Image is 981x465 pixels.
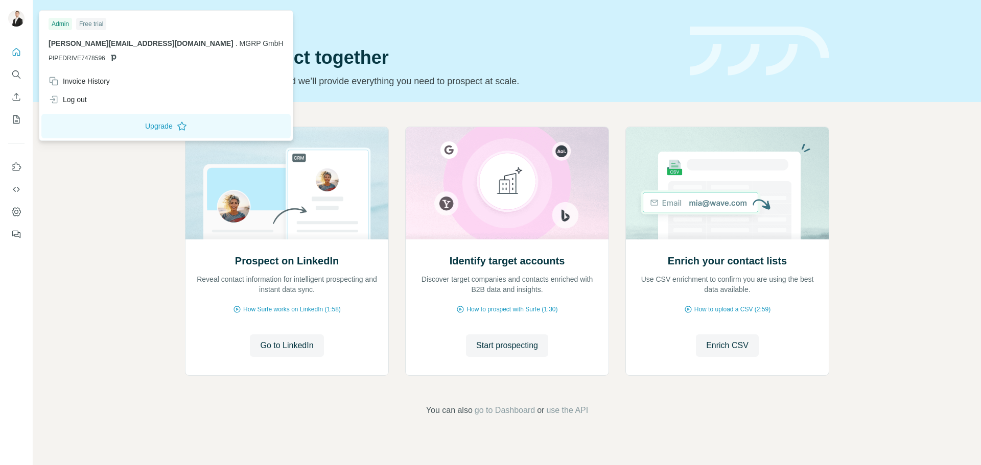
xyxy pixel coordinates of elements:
[185,47,678,68] h1: Let’s prospect together
[8,65,25,84] button: Search
[240,39,284,47] span: MGRP GmbH
[8,225,25,243] button: Feedback
[49,18,72,30] div: Admin
[475,404,535,417] button: go to Dashboard
[694,305,770,314] span: How to upload a CSV (2:59)
[405,127,609,239] img: Identify target accounts
[8,88,25,106] button: Enrich CSV
[668,254,787,268] h2: Enrich your contact lists
[235,254,339,268] h2: Prospect on LinkedIn
[196,274,378,295] p: Reveal contact information for intelligent prospecting and instant data sync.
[690,27,829,76] img: banner
[546,404,588,417] button: use the API
[636,274,819,295] p: Use CSV enrichment to confirm you are using the best data available.
[260,339,313,352] span: Go to LinkedIn
[946,430,971,455] iframe: Intercom live chat
[185,127,389,239] img: Prospect on LinkedIn
[8,43,25,61] button: Quick start
[476,339,538,352] span: Start prospecting
[49,39,233,47] span: [PERSON_NAME][EMAIL_ADDRESS][DOMAIN_NAME]
[76,18,106,30] div: Free trial
[8,110,25,129] button: My lists
[41,114,291,138] button: Upgrade
[8,203,25,221] button: Dashboard
[49,94,87,105] div: Log out
[696,334,759,357] button: Enrich CSV
[416,274,598,295] p: Discover target companies and contacts enriched with B2B data and insights.
[625,127,829,239] img: Enrich your contact lists
[49,76,110,86] div: Invoice History
[8,158,25,176] button: Use Surfe on LinkedIn
[243,305,341,314] span: How Surfe works on LinkedIn (1:58)
[537,404,544,417] span: or
[426,404,473,417] span: You can also
[185,19,678,29] div: Quick start
[250,334,323,357] button: Go to LinkedIn
[8,180,25,199] button: Use Surfe API
[236,39,238,47] span: .
[49,54,105,63] span: PIPEDRIVE7478596
[450,254,565,268] h2: Identify target accounts
[706,339,749,352] span: Enrich CSV
[185,74,678,88] p: Pick your starting point and we’ll provide everything you need to prospect at scale.
[466,305,557,314] span: How to prospect with Surfe (1:30)
[466,334,548,357] button: Start prospecting
[8,10,25,27] img: Avatar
